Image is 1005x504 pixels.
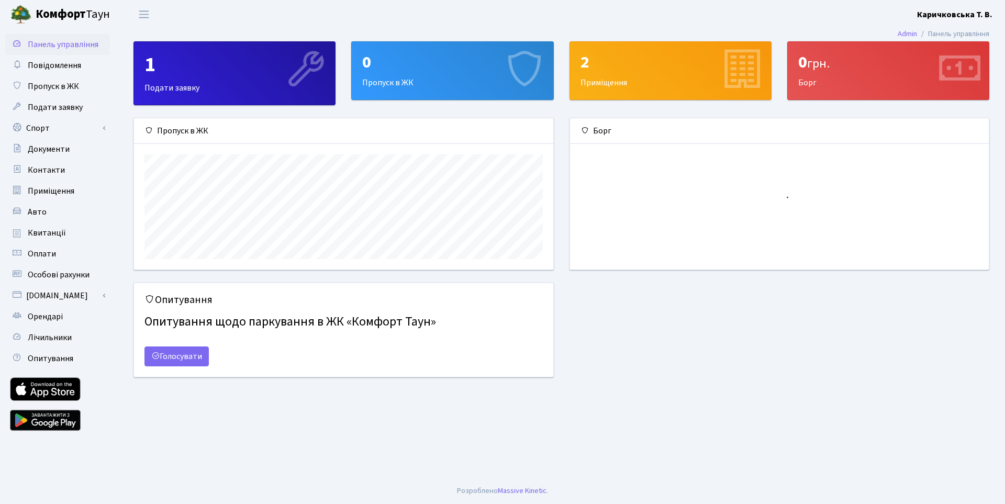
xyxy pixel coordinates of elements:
span: Таун [36,6,110,24]
a: 1Подати заявку [133,41,336,105]
a: Орендарі [5,306,110,327]
span: Авто [28,206,47,218]
li: Панель управління [917,28,989,40]
span: грн. [807,54,830,73]
a: Контакти [5,160,110,181]
span: Опитування [28,353,73,364]
a: Приміщення [5,181,110,201]
a: Спорт [5,118,110,139]
div: 1 [144,52,325,77]
span: Панель управління [28,39,98,50]
div: Пропуск в ЖК [352,42,553,99]
a: Admin [898,28,917,39]
span: Пропуск в ЖК [28,81,79,92]
div: Пропуск в ЖК [134,118,553,144]
a: Подати заявку [5,97,110,118]
a: Оплати [5,243,110,264]
a: Каричковська Т. В. [917,8,992,21]
span: Повідомлення [28,60,81,71]
b: Каричковська Т. В. [917,9,992,20]
span: Подати заявку [28,102,83,113]
a: 0Пропуск в ЖК [351,41,553,100]
a: Опитування [5,348,110,369]
a: Повідомлення [5,55,110,76]
button: Переключити навігацію [131,6,157,23]
a: Розроблено [457,485,498,496]
div: Приміщення [570,42,771,99]
div: 0 [362,52,542,72]
a: Панель управління [5,34,110,55]
h4: Опитування щодо паркування в ЖК «Комфорт Таун» [144,310,543,334]
nav: breadcrumb [882,23,1005,45]
span: Лічильники [28,332,72,343]
a: Пропуск в ЖК [5,76,110,97]
a: 2Приміщення [569,41,772,100]
div: Борг [570,118,989,144]
a: Лічильники [5,327,110,348]
a: Massive Kinetic [498,485,546,496]
h5: Опитування [144,294,543,306]
span: Контакти [28,164,65,176]
a: Особові рахунки [5,264,110,285]
a: [DOMAIN_NAME] [5,285,110,306]
a: Квитанції [5,222,110,243]
div: . [457,485,548,497]
span: Приміщення [28,185,74,197]
a: Авто [5,201,110,222]
b: Комфорт [36,6,86,23]
div: Подати заявку [134,42,335,105]
div: 2 [580,52,761,72]
a: Голосувати [144,346,209,366]
span: Квитанції [28,227,66,239]
div: Борг [788,42,989,99]
span: Особові рахунки [28,269,90,281]
a: Документи [5,139,110,160]
span: Орендарі [28,311,63,322]
span: Оплати [28,248,56,260]
img: logo.png [10,4,31,25]
div: 0 [798,52,978,72]
span: Документи [28,143,70,155]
